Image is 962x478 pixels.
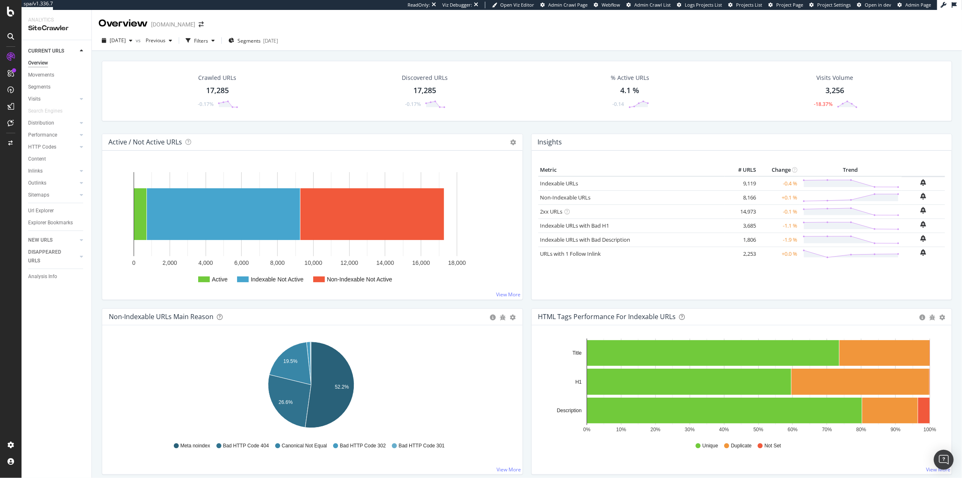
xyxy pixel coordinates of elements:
[132,259,136,266] text: 0
[583,427,590,433] text: 0%
[28,167,43,175] div: Inlinks
[758,190,799,204] td: +0.1 %
[108,137,182,148] h4: Active / Not Active URLs
[28,95,41,103] div: Visits
[212,276,228,283] text: Active
[305,259,322,266] text: 10,000
[939,315,945,320] div: gear
[223,442,269,449] span: Bad HTTP Code 404
[725,176,758,191] td: 9,119
[725,204,758,219] td: 14,973
[28,83,86,91] a: Segments
[500,2,534,8] span: Open Viz Editor
[557,408,581,413] text: Description
[921,221,926,228] div: bell-plus
[921,193,926,199] div: bell-plus
[538,339,943,435] svg: A chart.
[538,312,676,321] div: HTML Tags Performance for Indexable URLs
[408,2,430,8] div: ReadOnly:
[685,2,722,8] span: Logs Projects List
[28,119,54,127] div: Distribution
[28,143,56,151] div: HTTP Codes
[282,442,327,449] span: Canonical Not Equal
[28,17,85,24] div: Analytics
[540,208,563,215] a: 2xx URLs
[28,47,64,55] div: CURRENT URLS
[28,191,49,199] div: Sitemaps
[28,83,50,91] div: Segments
[412,259,430,266] text: 16,000
[897,2,931,8] a: Admin Page
[28,272,57,281] div: Analysis Info
[540,250,601,257] a: URLs with 1 Follow Inlink
[28,24,85,33] div: SiteCrawler
[776,2,803,8] span: Project Page
[442,2,472,8] div: Viz Debugger:
[929,315,935,320] div: bug
[703,442,718,449] span: Unique
[548,2,588,8] span: Admin Crawl Page
[765,442,781,449] span: Not Set
[251,276,304,283] text: Indexable Not Active
[921,235,926,242] div: bell-plus
[634,2,671,8] span: Admin Crawl List
[109,164,513,293] svg: A chart.
[238,37,261,44] span: Segments
[736,2,762,8] span: Projects List
[340,442,386,449] span: Bad HTTP Code 302
[109,339,513,435] svg: A chart.
[725,219,758,233] td: 3,685
[110,37,126,44] span: 2025 Aug. 16th
[677,2,722,8] a: Logs Projects List
[341,259,358,266] text: 12,000
[28,219,73,227] div: Explorer Bookmarks
[511,139,516,145] i: Options
[787,427,797,433] text: 60%
[799,164,902,176] th: Trend
[28,119,77,127] a: Distribution
[540,2,588,8] a: Admin Crawl Page
[377,259,394,266] text: 14,000
[28,236,53,245] div: NEW URLS
[753,427,763,433] text: 50%
[28,59,86,67] a: Overview
[594,2,620,8] a: Webflow
[28,59,48,67] div: Overview
[814,101,833,108] div: -18.37%
[497,466,521,473] a: View More
[109,312,214,321] div: Non-Indexable URLs Main Reason
[919,315,925,320] div: circle-info
[650,427,660,433] text: 20%
[198,74,236,82] div: Crawled URLs
[28,207,86,215] a: Url Explorer
[685,427,695,433] text: 30%
[28,107,71,115] a: Search Engines
[142,34,175,47] button: Previous
[921,207,926,214] div: bell-plus
[856,427,866,433] text: 80%
[890,427,900,433] text: 90%
[490,315,496,320] div: circle-info
[28,248,77,265] a: DISAPPEARED URLS
[822,427,832,433] text: 70%
[731,442,752,449] span: Duplicate
[572,350,582,356] text: Title
[826,85,844,96] div: 3,256
[402,74,448,82] div: Discovered URLs
[934,450,954,470] div: Open Intercom Messenger
[725,247,758,261] td: 2,253
[163,259,177,266] text: 2,000
[626,2,671,8] a: Admin Crawl List
[28,272,86,281] a: Analysis Info
[225,34,281,47] button: Segments[DATE]
[270,259,285,266] text: 8,000
[448,259,466,266] text: 18,000
[758,204,799,219] td: -0.1 %
[151,20,195,29] div: [DOMAIN_NAME]
[28,219,86,227] a: Explorer Bookmarks
[924,427,936,433] text: 100%
[28,131,57,139] div: Performance
[921,249,926,256] div: bell-plus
